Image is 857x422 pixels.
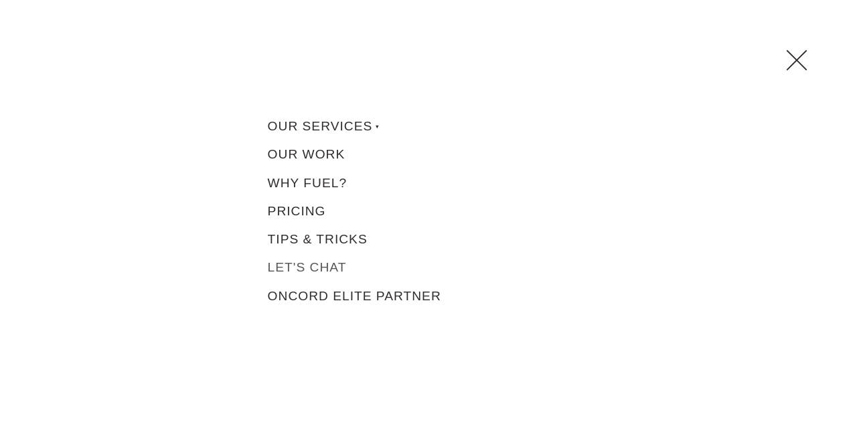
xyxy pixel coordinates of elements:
a: Tips & Tricks [261,225,596,253]
a: Our Work [261,140,596,169]
a: Why Fuel? [261,169,596,197]
a: Our Services [261,112,596,140]
a: Oncord Elite Partner [261,282,596,310]
a: Let's Chat [261,253,596,282]
a: Pricing [261,197,596,225]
